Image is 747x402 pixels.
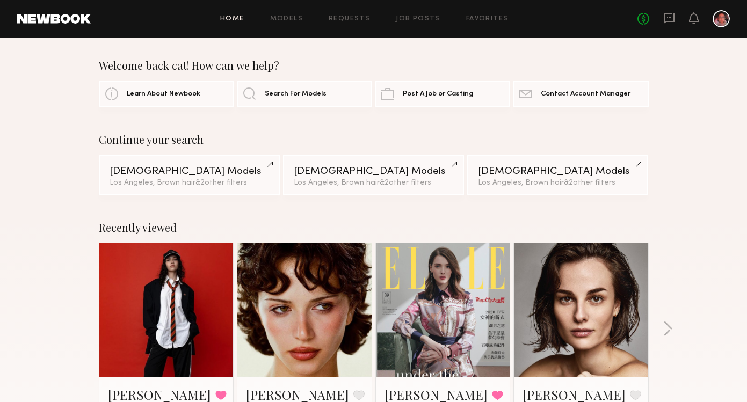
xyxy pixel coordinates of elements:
div: Welcome back cat! How can we help? [99,59,649,72]
a: Post A Job or Casting [375,81,510,107]
div: [DEMOGRAPHIC_DATA] Models [294,166,453,177]
div: [DEMOGRAPHIC_DATA] Models [110,166,269,177]
a: Search For Models [237,81,372,107]
div: Los Angeles, Brown hair [294,179,453,187]
span: Search For Models [265,91,327,98]
span: & 2 other filter s [564,179,615,186]
span: & 2 other filter s [380,179,431,186]
div: [DEMOGRAPHIC_DATA] Models [478,166,637,177]
span: Post A Job or Casting [403,91,473,98]
span: Learn About Newbook [127,91,200,98]
a: Learn About Newbook [99,81,234,107]
div: Recently viewed [99,221,649,234]
a: [DEMOGRAPHIC_DATA] ModelsLos Angeles, Brown hair&2other filters [467,155,648,195]
span: Contact Account Manager [541,91,630,98]
span: & 2 other filter s [195,179,247,186]
a: [DEMOGRAPHIC_DATA] ModelsLos Angeles, Brown hair&2other filters [99,155,280,195]
a: Contact Account Manager [513,81,648,107]
div: Los Angeles, Brown hair [478,179,637,187]
div: Los Angeles, Brown hair [110,179,269,187]
a: [DEMOGRAPHIC_DATA] ModelsLos Angeles, Brown hair&2other filters [283,155,464,195]
a: Home [220,16,244,23]
a: Models [270,16,303,23]
a: Requests [329,16,370,23]
a: Job Posts [396,16,440,23]
div: Continue your search [99,133,649,146]
a: Favorites [466,16,509,23]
